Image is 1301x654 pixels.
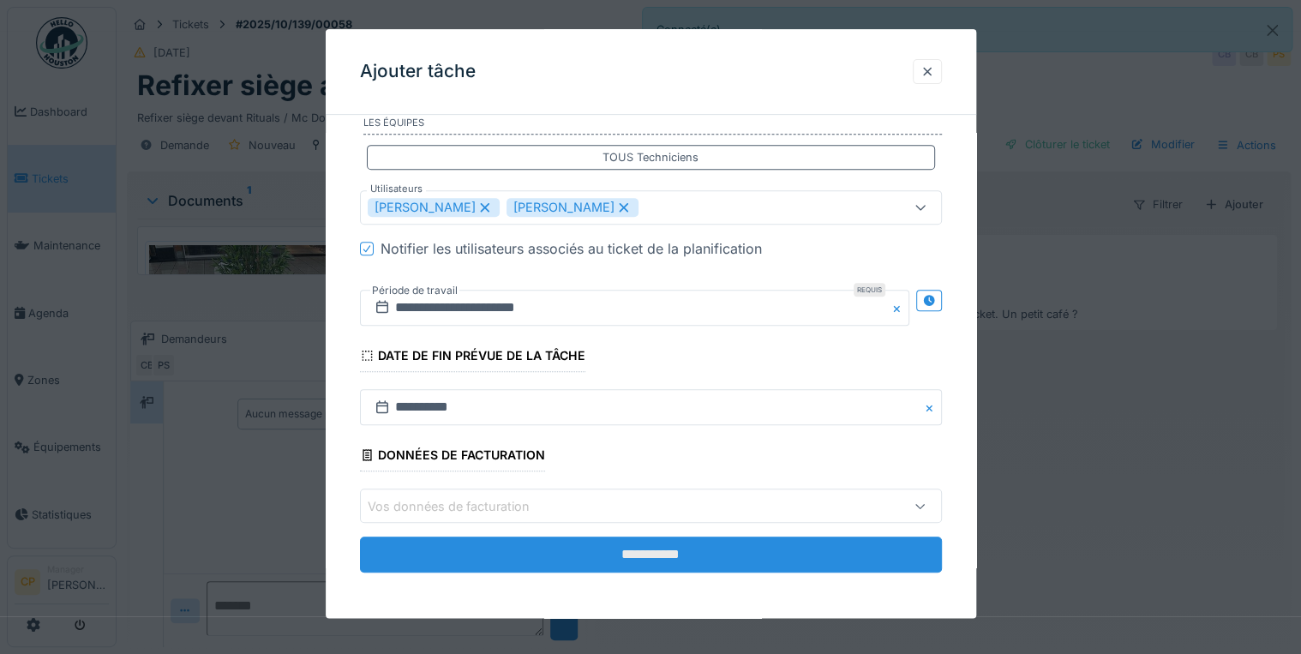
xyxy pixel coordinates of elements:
button: Close [923,390,942,426]
div: Vos données de facturation [368,497,554,516]
div: TOUS Techniciens [603,149,698,165]
label: Période de travail [370,282,459,301]
div: Requis [854,284,885,297]
label: Les équipes [363,117,942,135]
button: Close [890,291,909,327]
label: Utilisateurs [367,183,426,197]
div: [PERSON_NAME] [507,199,639,218]
div: Données de facturation [360,443,546,472]
h3: Ajouter tâche [360,61,476,82]
div: [PERSON_NAME] [368,199,500,218]
div: Date de fin prévue de la tâche [360,344,586,373]
div: Notifier les utilisateurs associés au ticket de la planification [381,239,762,260]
